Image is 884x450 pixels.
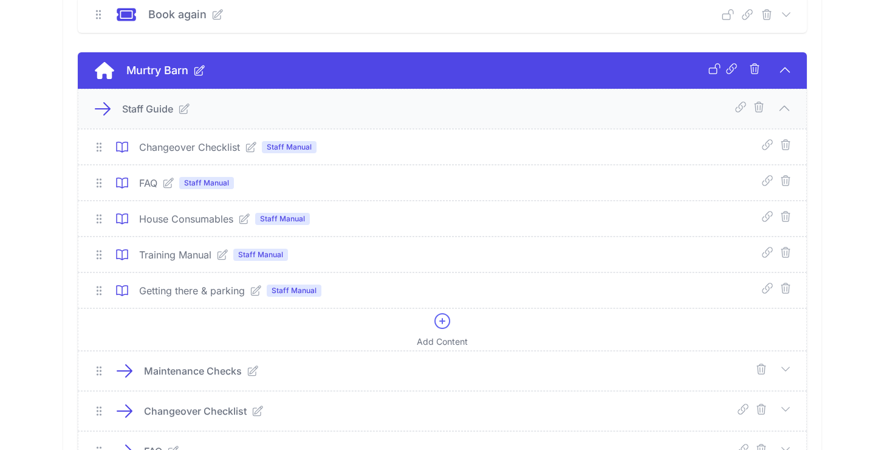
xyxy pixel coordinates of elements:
[144,404,247,418] p: Changeover Checklist
[139,176,157,190] p: FAQ
[417,336,468,348] span: Add Content
[233,249,288,261] span: Staff Manual
[139,140,240,154] p: Changeover Checklist
[139,247,211,262] p: Training Manual
[255,213,310,225] span: Staff Manual
[262,141,317,153] span: Staff Manual
[144,364,242,378] p: Maintenance Checks
[148,6,207,23] p: Book again
[78,308,807,351] a: Add Content
[139,212,233,226] p: House Consumables
[122,102,173,116] p: Staff Guide
[179,177,234,189] span: Staff Manual
[139,283,245,298] p: Getting there & parking
[126,62,188,79] p: Murtry Barn
[267,285,321,297] span: Staff Manual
